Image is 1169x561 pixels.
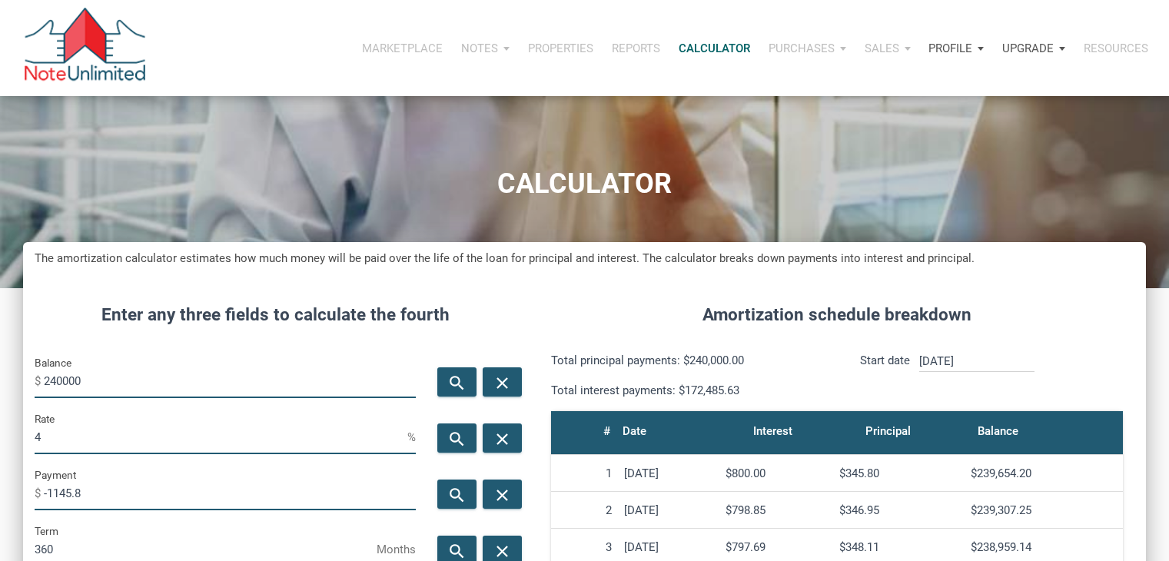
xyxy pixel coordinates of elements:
p: Upgrade [1002,41,1054,55]
label: Balance [35,354,71,372]
div: $239,654.20 [971,466,1117,480]
label: Payment [35,466,76,484]
label: Term [35,522,58,540]
p: Properties [528,41,593,55]
button: Reports [603,25,669,71]
i: search [448,430,467,449]
p: Resources [1084,41,1148,55]
h4: Enter any three fields to calculate the fourth [35,302,516,328]
div: $348.11 [839,540,958,554]
div: $797.69 [726,540,826,554]
h4: Amortization schedule breakdown [540,302,1134,328]
button: search [437,367,477,397]
button: Upgrade [993,25,1074,71]
button: search [437,423,477,453]
div: Principal [865,420,911,442]
div: Date [623,420,646,442]
div: $239,307.25 [971,503,1117,517]
div: Balance [978,420,1018,442]
input: Balance [44,363,416,398]
h1: CALCULATOR [12,168,1157,200]
div: $238,959.14 [971,540,1117,554]
i: search [448,486,467,505]
div: 1 [557,466,612,480]
i: close [493,430,512,449]
div: [DATE] [624,503,713,517]
button: close [483,480,522,509]
button: search [437,480,477,509]
i: search [448,373,467,393]
button: Properties [519,25,603,71]
div: $345.80 [839,466,958,480]
img: NoteUnlimited [23,8,147,88]
div: 3 [557,540,612,554]
button: Profile [919,25,993,71]
input: Rate [35,420,407,454]
div: $798.85 [726,503,826,517]
p: Marketplace [362,41,443,55]
p: Total interest payments: $172,485.63 [551,381,825,400]
p: Calculator [679,41,750,55]
p: Reports [612,41,660,55]
div: 2 [557,503,612,517]
span: % [407,425,416,450]
div: $346.95 [839,503,958,517]
div: $800.00 [726,466,826,480]
p: Total principal payments: $240,000.00 [551,351,825,370]
div: Interest [753,420,792,442]
i: close [493,373,512,393]
button: Resources [1074,25,1157,71]
h5: The amortization calculator estimates how much money will be paid over the life of the loan for p... [35,250,1134,267]
label: Rate [35,410,55,428]
span: $ [35,481,44,506]
div: [DATE] [624,466,713,480]
a: Calculator [669,25,759,71]
button: close [483,367,522,397]
span: $ [35,369,44,393]
div: [DATE] [624,540,713,554]
button: Marketplace [353,25,452,71]
i: close [493,542,512,561]
p: Start date [860,351,910,400]
button: close [483,423,522,453]
i: close [493,486,512,505]
input: Payment [44,476,416,510]
p: Profile [928,41,972,55]
i: search [448,542,467,561]
div: # [603,420,610,442]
